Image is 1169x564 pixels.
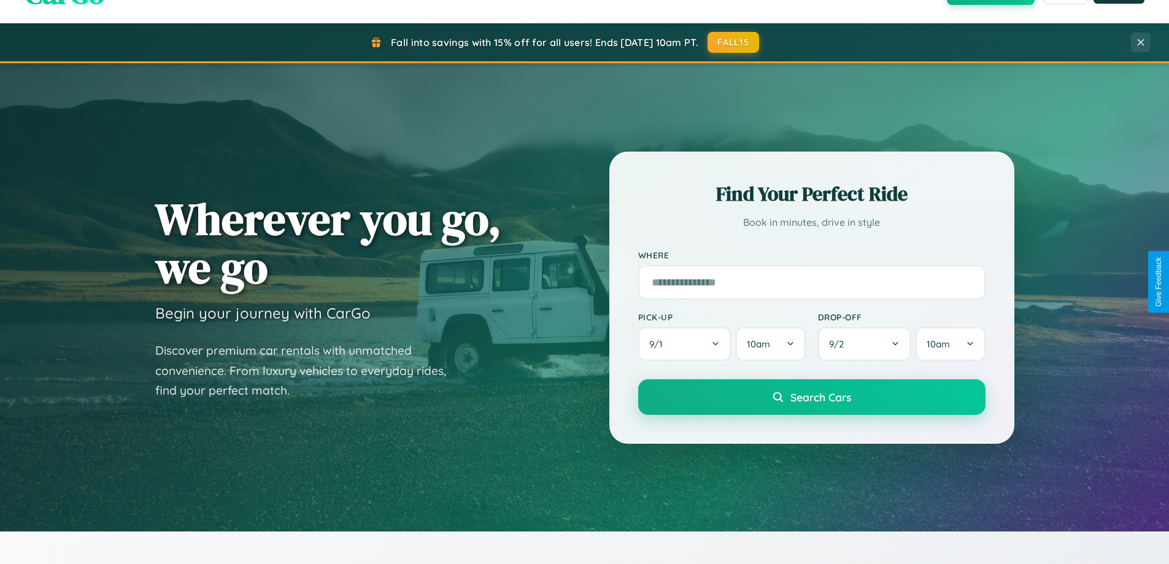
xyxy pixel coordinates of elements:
h2: Find Your Perfect Ride [638,180,986,207]
span: 9 / 2 [829,338,850,350]
p: Discover premium car rentals with unmatched convenience. From luxury vehicles to everyday rides, ... [155,341,462,401]
button: FALL15 [708,32,759,53]
p: Book in minutes, drive in style [638,214,986,231]
button: Search Cars [638,379,986,415]
h1: Wherever you go, we go [155,195,501,292]
span: Fall into savings with 15% off for all users! Ends [DATE] 10am PT. [391,36,698,48]
div: Give Feedback [1154,257,1163,307]
button: 9/2 [818,327,911,361]
span: Search Cars [790,390,851,404]
label: Drop-off [818,312,986,322]
label: Pick-up [638,312,806,322]
span: 10am [747,338,770,350]
button: 9/1 [638,327,731,361]
button: 10am [736,327,805,361]
span: 9 / 1 [649,338,669,350]
span: 10am [927,338,950,350]
button: 10am [916,327,985,361]
h3: Begin your journey with CarGo [155,304,371,322]
label: Where [638,250,986,260]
